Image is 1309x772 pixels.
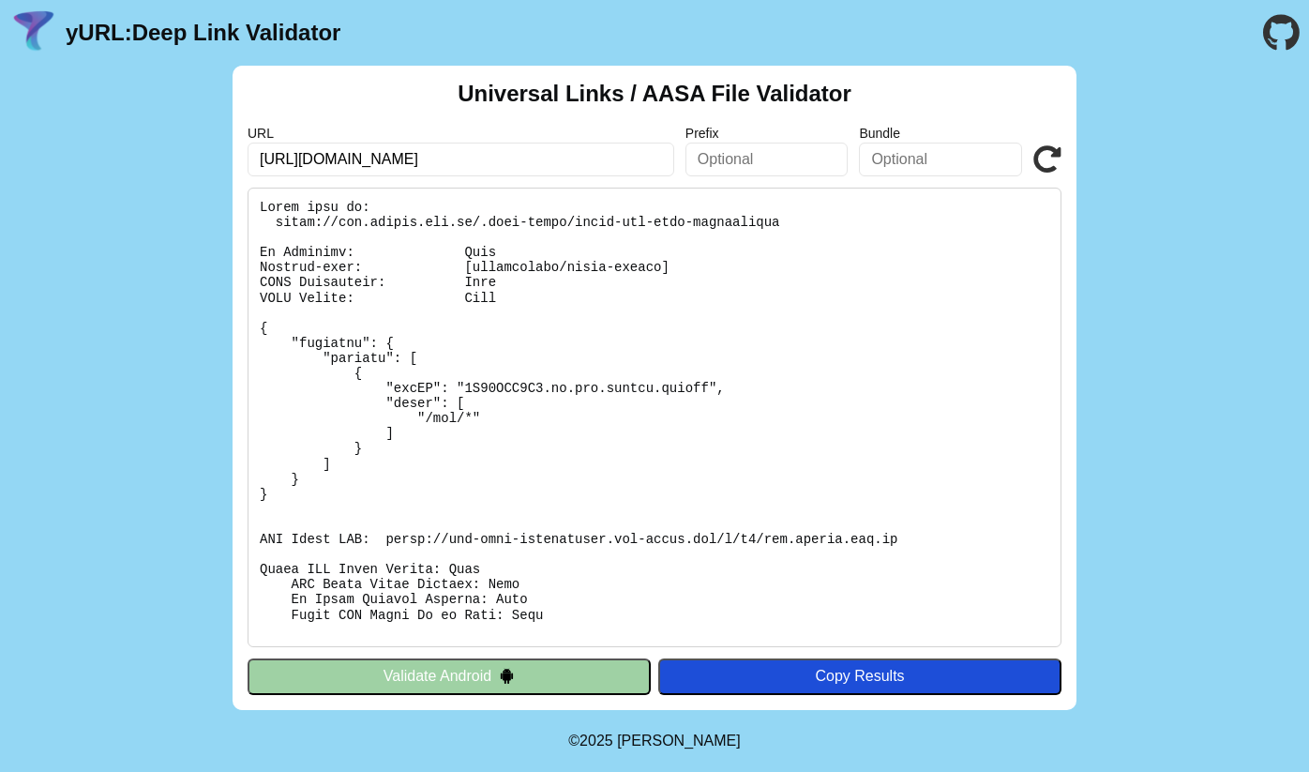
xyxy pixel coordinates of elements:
[568,710,740,772] footer: ©
[9,8,58,57] img: yURL Logo
[859,143,1022,176] input: Optional
[499,668,515,684] img: droidIcon.svg
[248,658,651,694] button: Validate Android
[685,143,849,176] input: Optional
[248,126,674,141] label: URL
[668,668,1052,685] div: Copy Results
[859,126,1022,141] label: Bundle
[617,733,741,749] a: Michael Ibragimchayev's Personal Site
[658,658,1061,694] button: Copy Results
[458,81,851,107] h2: Universal Links / AASA File Validator
[579,733,613,749] span: 2025
[248,188,1061,647] pre: Lorem ipsu do: sitam://con.adipis.eli.se/.doei-tempo/incid-utl-etdo-magnaaliqua En Adminimv: Quis...
[66,20,340,46] a: yURL:Deep Link Validator
[248,143,674,176] input: Required
[685,126,849,141] label: Prefix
